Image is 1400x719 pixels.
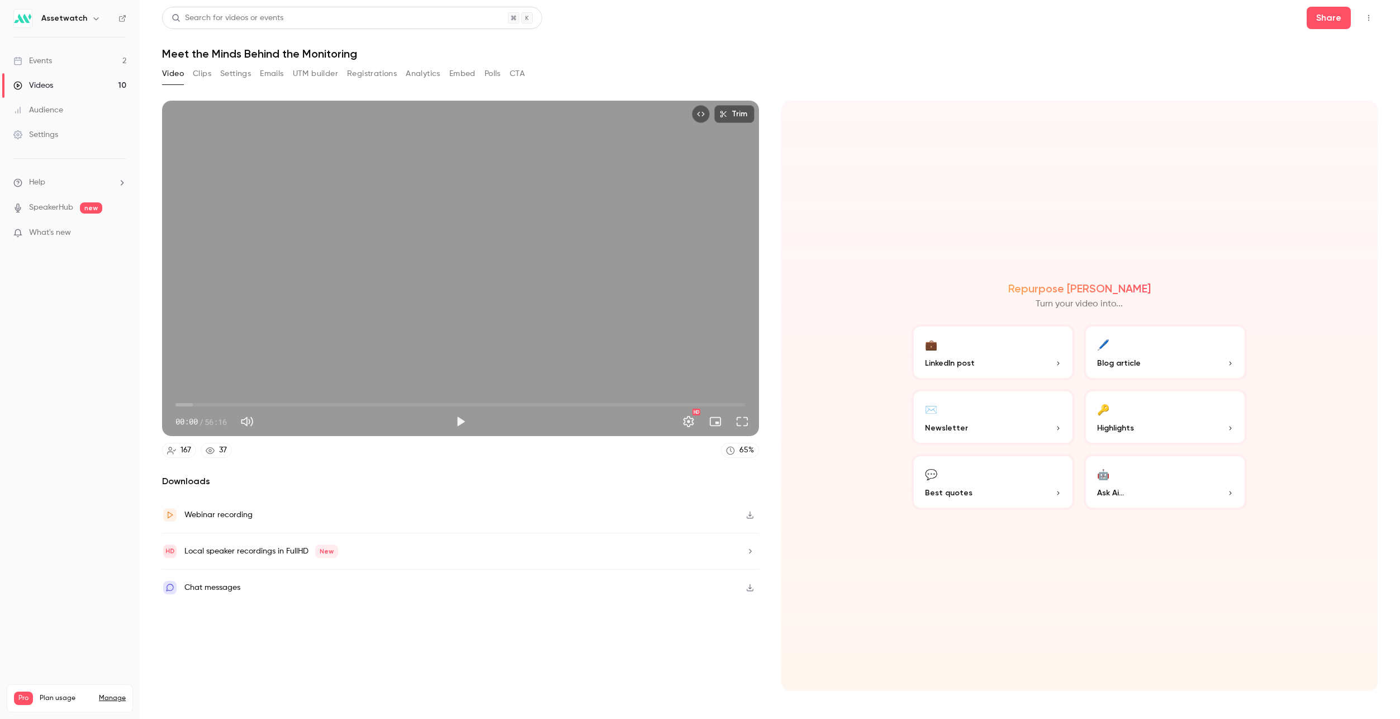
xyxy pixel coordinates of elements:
button: UTM builder [293,65,338,83]
button: Embed video [692,105,710,123]
button: Turn on miniplayer [704,410,727,433]
button: Settings [220,65,251,83]
button: ✉️Newsletter [912,389,1075,445]
button: Mute [236,410,258,433]
span: Help [29,177,45,188]
a: 65% [721,443,759,458]
img: Assetwatch [14,10,32,27]
div: 00:00 [175,416,227,428]
span: Plan usage [40,694,92,703]
span: Blog article [1097,357,1141,369]
p: Turn your video into... [1036,297,1123,311]
span: Pro [14,692,33,705]
button: 💬Best quotes [912,454,1075,510]
button: CTA [510,65,525,83]
div: ✉️ [925,400,937,418]
span: 00:00 [175,416,198,428]
button: Emails [260,65,283,83]
div: 🤖 [1097,465,1109,483]
div: Local speaker recordings in FullHD [184,545,338,558]
div: 37 [219,444,227,456]
button: Share [1307,7,1351,29]
button: Polls [485,65,501,83]
button: 💼LinkedIn post [912,324,1075,380]
div: Chat messages [184,581,240,594]
span: New [315,545,338,558]
span: Highlights [1097,422,1134,434]
div: Videos [13,80,53,91]
span: LinkedIn post [925,357,975,369]
div: 167 [181,444,191,456]
div: 🔑 [1097,400,1109,418]
button: Settings [677,410,700,433]
div: Events [13,55,52,67]
a: 167 [162,443,196,458]
button: Trim [714,105,754,123]
button: Registrations [347,65,397,83]
a: Manage [99,694,126,703]
li: help-dropdown-opener [13,177,126,188]
div: Audience [13,105,63,116]
button: Top Bar Actions [1360,9,1378,27]
button: 🖊️Blog article [1084,324,1247,380]
div: 💼 [925,335,937,353]
button: Analytics [406,65,440,83]
h1: Meet the Minds Behind the Monitoring [162,47,1378,60]
span: Best quotes [925,487,972,499]
button: Embed [449,65,476,83]
h2: Repurpose [PERSON_NAME] [1008,282,1151,295]
span: Ask Ai... [1097,487,1124,499]
button: 🔑Highlights [1084,389,1247,445]
div: 💬 [925,465,937,483]
a: SpeakerHub [29,202,73,214]
h2: Downloads [162,475,759,488]
div: 65 % [739,444,754,456]
button: Clips [193,65,211,83]
span: What's new [29,227,71,239]
button: Video [162,65,184,83]
div: HD [692,409,700,415]
span: / [199,416,203,428]
button: 🤖Ask Ai... [1084,454,1247,510]
span: 56:16 [205,416,227,428]
a: 37 [201,443,232,458]
div: Webinar recording [184,508,253,522]
span: Newsletter [925,422,968,434]
div: Search for videos or events [172,12,283,24]
button: Play [449,410,472,433]
div: Settings [13,129,58,140]
h6: Assetwatch [41,13,87,24]
button: Full screen [731,410,753,433]
span: new [80,202,102,214]
div: 🖊️ [1097,335,1109,353]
